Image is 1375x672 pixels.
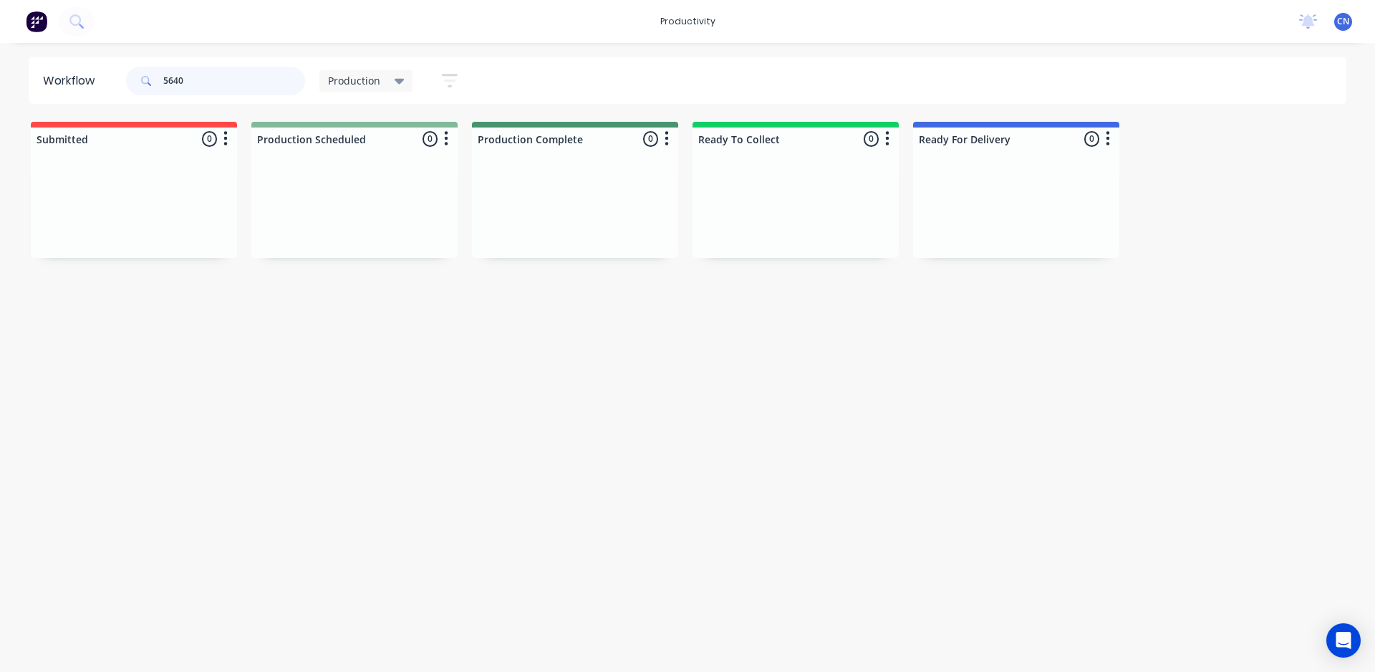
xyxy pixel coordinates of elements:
[1337,15,1349,28] span: CN
[653,11,723,32] div: productivity
[163,67,305,95] input: Search for orders...
[328,73,380,88] span: Production
[43,72,102,90] div: Workflow
[1326,623,1361,658] div: Open Intercom Messenger
[26,11,47,32] img: Factory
